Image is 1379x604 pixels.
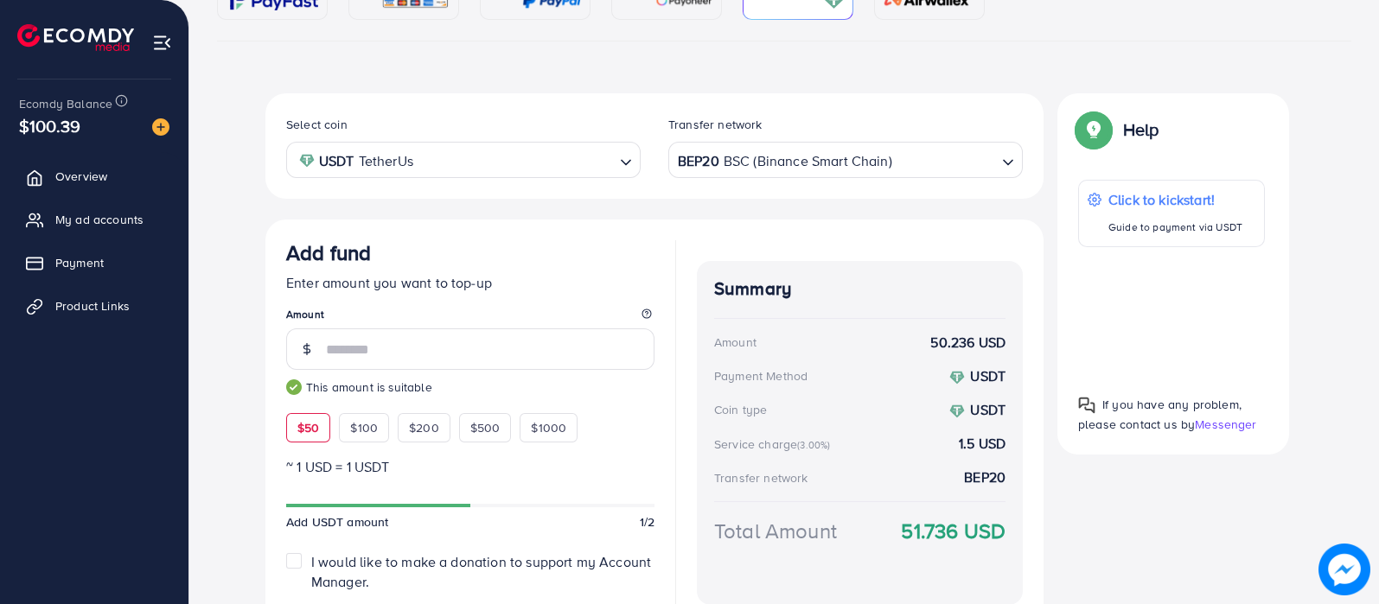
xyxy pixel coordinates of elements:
[668,116,763,133] label: Transfer network
[19,95,112,112] span: Ecomdy Balance
[1078,114,1109,145] img: Popup guide
[894,147,995,174] input: Search for option
[55,168,107,185] span: Overview
[714,436,835,453] div: Service charge
[959,434,1006,454] strong: 1.5 USD
[350,419,378,436] span: $100
[286,272,654,293] p: Enter amount you want to top-up
[13,202,176,237] a: My ad accounts
[286,513,388,531] span: Add USDT amount
[19,113,80,138] span: $100.39
[901,516,1006,546] strong: 51.736 USD
[311,552,651,591] span: I would like to make a donation to support my Account Manager.
[286,378,654,396] small: This amount is suitable
[714,401,767,418] div: Coin type
[13,289,176,323] a: Product Links
[714,334,757,351] div: Amount
[299,153,315,168] img: coin
[55,254,104,271] span: Payment
[1078,397,1095,414] img: Popup guide
[286,142,641,177] div: Search for option
[1123,119,1159,140] p: Help
[319,149,354,174] strong: USDT
[13,245,176,280] a: Payment
[714,278,1006,300] h4: Summary
[714,469,808,486] div: Transfer network
[286,379,302,395] img: guide
[409,419,439,436] span: $200
[668,142,1023,177] div: Search for option
[970,400,1006,419] strong: USDT
[55,211,144,228] span: My ad accounts
[55,297,130,315] span: Product Links
[1078,396,1242,433] span: If you have any problem, please contact us by
[1108,189,1242,210] p: Click to kickstart!
[152,33,172,53] img: menu
[152,118,169,136] img: image
[1108,217,1242,238] p: Guide to payment via USDT
[949,404,965,419] img: coin
[359,149,413,174] span: TetherUs
[949,370,965,385] img: coin
[714,516,837,546] div: Total Amount
[1195,416,1256,433] span: Messenger
[678,149,719,174] strong: BEP20
[286,456,654,477] p: ~ 1 USD = 1 USDT
[286,240,371,265] h3: Add fund
[1324,549,1365,590] img: image
[286,116,348,133] label: Select coin
[297,419,319,436] span: $50
[964,467,1006,487] strong: BEP20
[970,366,1006,385] strong: USDT
[724,149,892,174] span: BSC (Binance Smart Chain)
[714,367,808,385] div: Payment Method
[17,24,134,51] img: logo
[797,438,830,452] small: (3.00%)
[640,513,654,531] span: 1/2
[470,419,501,436] span: $500
[286,307,654,328] legend: Amount
[13,159,176,194] a: Overview
[930,333,1006,353] strong: 50.236 USD
[531,419,566,436] span: $1000
[418,147,613,174] input: Search for option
